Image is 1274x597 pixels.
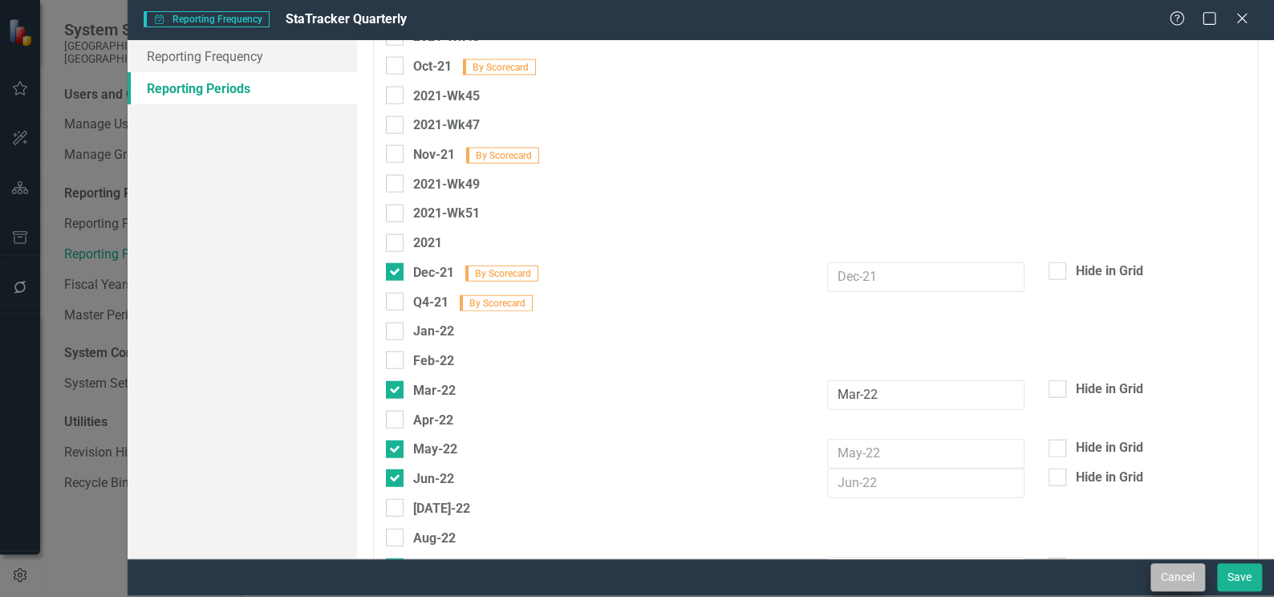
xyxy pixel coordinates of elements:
[413,557,455,577] div: Sep-22
[827,469,1024,498] input: Jun-22
[413,115,480,135] div: 2021-Wk47
[463,59,536,75] span: By Scorecard
[144,11,270,27] span: Reporting Frequency
[1076,469,1143,487] div: Hide in Grid
[1076,557,1143,575] div: Hide in Grid
[460,295,533,311] span: By Scorecard
[827,557,1024,587] input: Sep-22
[413,498,470,518] div: [DATE]-22
[413,233,442,253] div: 2021
[413,262,540,282] div: Dec-21
[1150,563,1205,591] button: Cancel
[413,203,480,223] div: 2021-Wk51
[413,174,480,194] div: 2021-Wk49
[827,380,1024,410] input: Mar-22
[413,321,454,341] div: Jan-22
[827,439,1024,469] input: May-22
[413,292,534,312] div: Q4-21
[1217,563,1262,591] button: Save
[466,148,539,164] span: By Scorecard
[413,439,457,459] div: May-22
[413,86,480,106] div: 2021-Wk45
[413,144,541,164] div: Nov-21
[413,380,456,400] div: Mar-22
[1076,380,1143,399] div: Hide in Grid
[128,72,357,104] a: Reporting Periods
[413,528,456,548] div: Aug-22
[286,11,407,26] span: StaTracker Quarterly
[413,469,454,489] div: Jun-22
[827,262,1024,292] input: Dec-21
[1076,439,1143,457] div: Hide in Grid
[413,56,538,76] div: Oct-21
[465,266,538,282] span: By Scorecard
[413,410,453,430] div: Apr-22
[1076,262,1143,281] div: Hide in Grid
[413,351,454,371] div: Feb-22
[128,40,357,72] a: Reporting Frequency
